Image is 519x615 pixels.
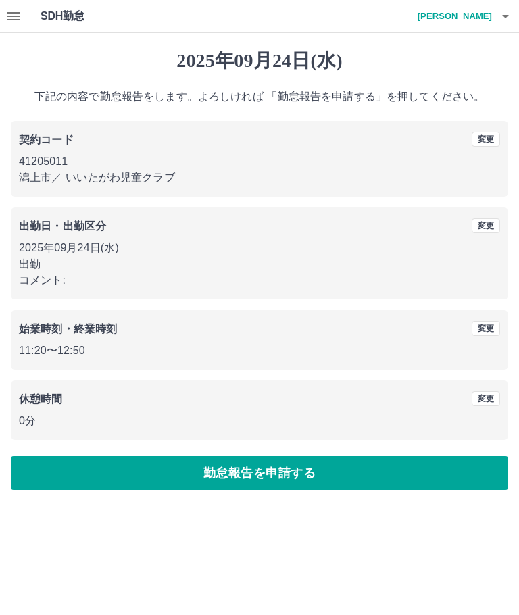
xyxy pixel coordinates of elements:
p: コメント: [19,272,500,289]
p: 出勤 [19,256,500,272]
button: 勤怠報告を申請する [11,456,508,490]
b: 契約コード [19,134,74,145]
b: 出勤日・出勤区分 [19,220,106,232]
button: 変更 [472,321,500,336]
b: 休憩時間 [19,393,63,405]
p: 0分 [19,413,500,429]
h1: 2025年09月24日(水) [11,49,508,72]
b: 始業時刻・終業時刻 [19,323,117,335]
p: 41205011 [19,153,500,170]
button: 変更 [472,218,500,233]
p: 2025年09月24日(水) [19,240,500,256]
button: 変更 [472,391,500,406]
p: 潟上市 ／ いいたがわ児童クラブ [19,170,500,186]
p: 下記の内容で勤怠報告をします。よろしければ 「勤怠報告を申請する」を押してください。 [11,89,508,105]
button: 変更 [472,132,500,147]
p: 11:20 〜 12:50 [19,343,500,359]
